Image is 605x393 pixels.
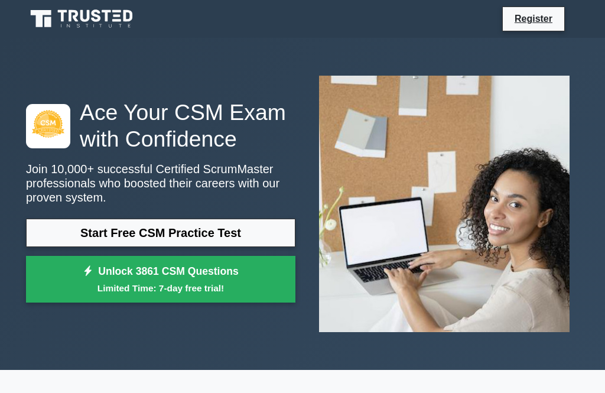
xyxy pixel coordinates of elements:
[26,219,295,247] a: Start Free CSM Practice Test
[26,256,295,303] a: Unlock 3861 CSM QuestionsLimited Time: 7-day free trial!
[508,11,560,26] a: Register
[41,281,281,295] small: Limited Time: 7-day free trial!
[26,99,295,152] h1: Ace Your CSM Exam with Confidence
[26,162,295,204] p: Join 10,000+ successful Certified ScrumMaster professionals who boosted their careers with our pr...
